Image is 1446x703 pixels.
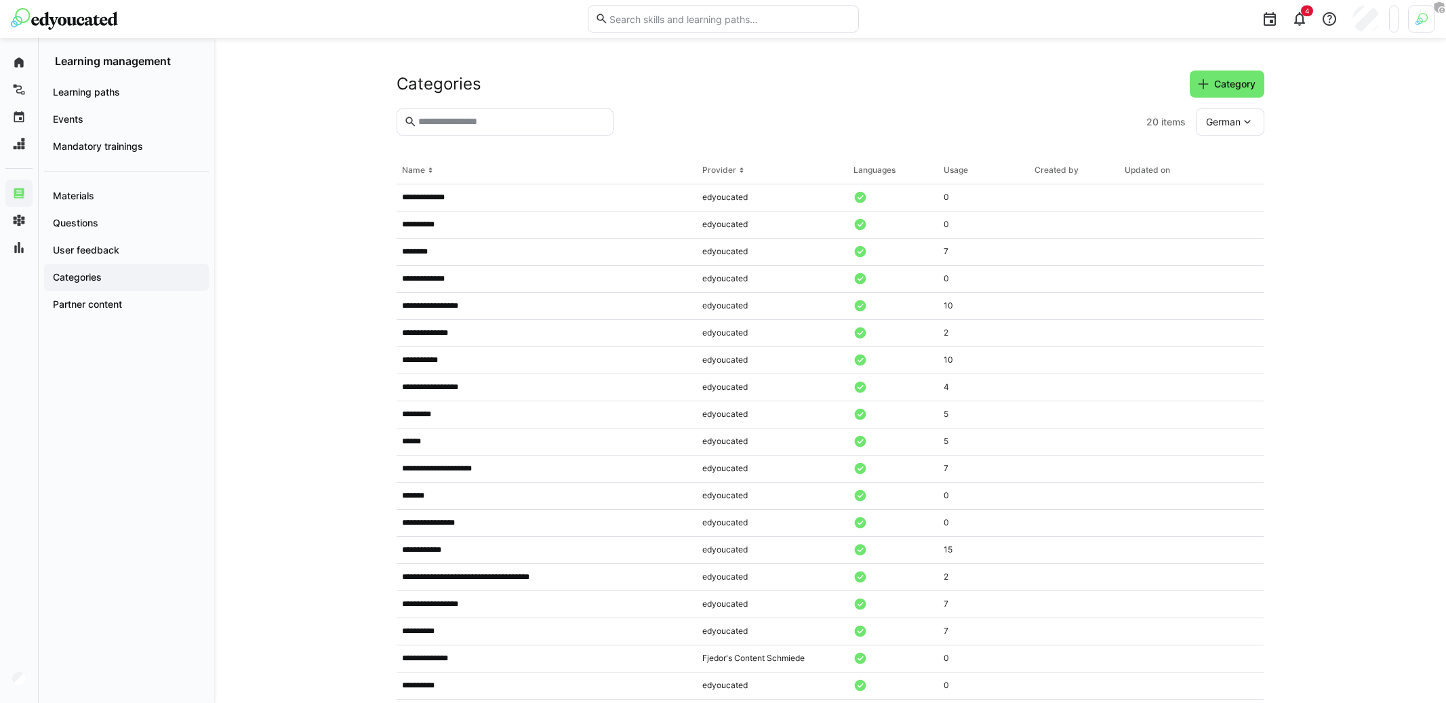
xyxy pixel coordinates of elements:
[944,544,952,555] span: 15
[944,382,949,392] span: 4
[702,409,748,420] div: edyoucated
[702,192,748,203] div: edyoucated
[944,653,949,663] span: 0
[944,219,949,229] span: 0
[1035,165,1079,176] div: Created by
[702,544,748,555] div: edyoucated
[397,74,481,94] h2: Categories
[702,599,748,609] div: edyoucated
[702,219,748,230] div: edyoucated
[944,300,953,310] span: 10
[1161,115,1186,129] span: items
[702,165,736,176] div: Provider
[944,626,948,636] span: 7
[702,517,748,528] div: edyoucated
[1146,115,1159,129] span: 20
[944,436,948,446] span: 5
[702,626,748,637] div: edyoucated
[702,653,805,664] div: Fjedor's Content Schmiede
[944,571,948,582] span: 2
[702,300,748,311] div: edyoucated
[1212,77,1258,91] span: Category
[702,355,748,365] div: edyoucated
[1206,115,1241,129] span: German
[702,680,748,691] div: edyoucated
[944,599,948,609] span: 7
[1125,165,1170,176] div: Updated on
[608,13,851,25] input: Search skills and learning paths…
[702,490,748,501] div: edyoucated
[944,355,953,365] span: 10
[702,327,748,338] div: edyoucated
[1190,71,1264,98] button: Category
[944,246,948,256] span: 7
[944,165,968,176] div: Usage
[944,490,949,500] span: 0
[944,327,948,338] span: 2
[702,273,748,284] div: edyoucated
[702,382,748,393] div: edyoucated
[702,246,748,257] div: edyoucated
[944,517,949,527] span: 0
[702,436,748,447] div: edyoucated
[944,273,949,283] span: 0
[702,463,748,474] div: edyoucated
[944,680,949,690] span: 0
[944,409,948,419] span: 5
[402,165,425,176] div: Name
[1305,7,1309,15] span: 4
[944,192,949,202] span: 0
[944,463,948,473] span: 7
[702,571,748,582] div: edyoucated
[853,165,896,176] div: Languages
